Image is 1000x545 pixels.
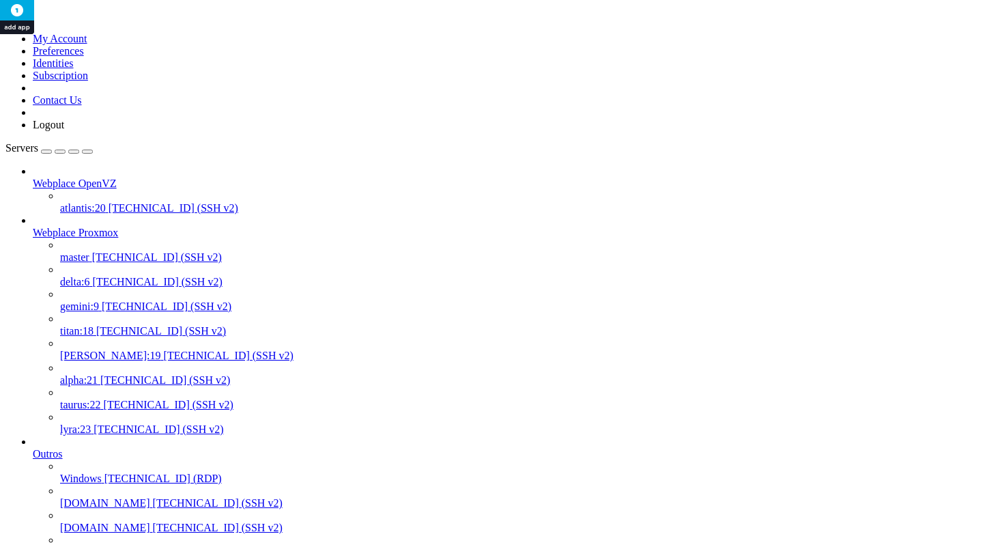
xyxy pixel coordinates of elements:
span: lyra:23 [60,423,91,435]
li: Windows [TECHNICAL_ID] (RDP) [60,460,995,485]
span: atlantis:20 [60,202,106,214]
li: taurus:22 [TECHNICAL_ID] (SSH v2) [60,387,995,411]
a: gemini:9 [TECHNICAL_ID] (SSH v2) [60,301,995,313]
a: Contact Us [33,94,82,106]
span: titan:18 [60,325,94,337]
a: titan:18 [TECHNICAL_ID] (SSH v2) [60,325,995,337]
li: lyra:23 [TECHNICAL_ID] (SSH v2) [60,411,995,436]
span: [TECHNICAL_ID] (SSH v2) [96,325,226,337]
li: master [TECHNICAL_ID] (SSH v2) [60,239,995,264]
span: delta:6 [60,276,90,288]
li: gemini:9 [TECHNICAL_ID] (SSH v2) [60,288,995,313]
span: gemini:9 [60,301,99,312]
li: [DOMAIN_NAME] [TECHNICAL_ID] (SSH v2) [60,485,995,509]
span: [DOMAIN_NAME] [60,497,150,509]
li: Webplace OpenVZ [33,165,995,214]
span: Webplace Proxmox [33,227,118,238]
span: [DOMAIN_NAME] [60,522,150,533]
a: Webplace OpenVZ [33,178,995,190]
span: [TECHNICAL_ID] (SSH v2) [164,350,294,361]
a: Logout [33,119,64,130]
span: [TECHNICAL_ID] (SSH v2) [153,522,283,533]
a: [DOMAIN_NAME] [TECHNICAL_ID] (SSH v2) [60,497,995,509]
li: [DOMAIN_NAME] [TECHNICAL_ID] (SSH v2) [60,509,995,534]
a: Identities [33,57,74,69]
a: [PERSON_NAME]:19 [TECHNICAL_ID] (SSH v2) [60,350,995,362]
span: [TECHNICAL_ID] (SSH v2) [92,251,222,263]
li: alpha:21 [TECHNICAL_ID] (SSH v2) [60,362,995,387]
a: atlantis:20 [TECHNICAL_ID] (SSH v2) [60,202,995,214]
span: [TECHNICAL_ID] (RDP) [104,473,222,484]
a: lyra:23 [TECHNICAL_ID] (SSH v2) [60,423,995,436]
a: alpha:21 [TECHNICAL_ID] (SSH v2) [60,374,995,387]
li: delta:6 [TECHNICAL_ID] (SSH v2) [60,264,995,288]
a: Servers [5,142,93,154]
a: Windows [TECHNICAL_ID] (RDP) [60,473,995,485]
span: Outros [33,448,63,460]
a: Webplace Proxmox [33,227,995,239]
span: [TECHNICAL_ID] (SSH v2) [93,276,223,288]
span: alpha:21 [60,374,98,386]
span: [TECHNICAL_ID] (SSH v2) [104,399,233,410]
span: [TECHNICAL_ID] (SSH v2) [109,202,238,214]
a: taurus:22 [TECHNICAL_ID] (SSH v2) [60,399,995,411]
a: delta:6 [TECHNICAL_ID] (SSH v2) [60,276,995,288]
span: Webplace OpenVZ [33,178,117,189]
li: atlantis:20 [TECHNICAL_ID] (SSH v2) [60,190,995,214]
li: Webplace Proxmox [33,214,995,436]
span: [TECHNICAL_ID] (SSH v2) [153,497,283,509]
a: Outros [33,448,995,460]
span: [TECHNICAL_ID] (SSH v2) [94,423,223,435]
a: Preferences [33,45,84,57]
span: master [60,251,89,263]
span: taurus:22 [60,399,101,410]
a: My Account [33,33,87,44]
a: master [TECHNICAL_ID] (SSH v2) [60,251,995,264]
span: Servers [5,142,38,154]
span: [TECHNICAL_ID] (SSH v2) [100,374,230,386]
a: Subscription [33,70,88,81]
a: [DOMAIN_NAME] [TECHNICAL_ID] (SSH v2) [60,522,995,534]
li: [PERSON_NAME]:19 [TECHNICAL_ID] (SSH v2) [60,337,995,362]
span: [TECHNICAL_ID] (SSH v2) [102,301,231,312]
span: [PERSON_NAME]:19 [60,350,161,361]
span: Windows [60,473,102,484]
li: titan:18 [TECHNICAL_ID] (SSH v2) [60,313,995,337]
